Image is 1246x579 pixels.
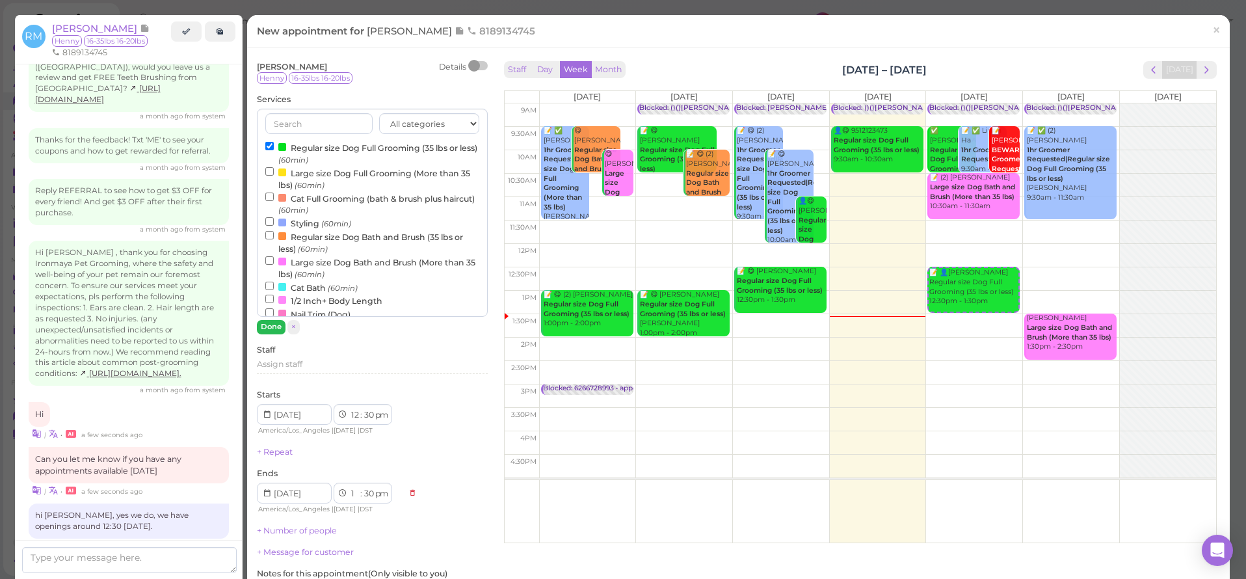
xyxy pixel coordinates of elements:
[257,504,402,515] div: | |
[543,126,590,241] div: 📝 ✅ [PERSON_NAME] [PERSON_NAME] 9:30am - 11:30am
[640,146,715,173] b: Regular size Dog Full Grooming (35 lbs or less)
[1027,323,1112,342] b: Large size Dog Bath and Brush (More than 35 lbs)
[929,173,1020,211] div: 📝 (2) [PERSON_NAME] 10:30am - 11:30am
[736,267,827,305] div: 📝 😋 [PERSON_NAME] 12:30pm - 1:30pm
[81,431,142,439] span: 08/28/2025 01:15pm
[544,300,630,318] b: Regular size Dog Full Grooming (35 lbs or less)
[257,425,402,437] div: | |
[334,505,356,513] span: [DATE]
[321,219,351,228] small: (60min)
[185,225,226,234] span: from system
[543,384,665,394] div: Blocked: 6266728993 • appointment
[574,92,601,101] span: [DATE]
[295,181,325,190] small: (60min)
[29,427,229,440] div: •
[29,128,229,163] div: Thanks for the feedback! Txt 'ME' to see your coupons and how to get rewarded for referral.
[961,92,988,101] span: [DATE]
[1143,61,1163,79] button: prev
[992,146,1036,173] b: BEWARE|1hr Groomer Requested
[84,35,148,47] span: 16-35lbs 16-20lbs
[44,487,46,496] i: |
[1026,103,1180,113] div: Blocked: ()()[PERSON_NAME] • appointment
[467,25,535,37] span: 8189134745
[639,126,717,183] div: 📝 😋 [PERSON_NAME] 9:30am - 10:30am
[52,22,140,34] span: [PERSON_NAME]
[265,280,358,294] label: Cat Bath
[504,61,530,79] button: Staff
[81,487,142,496] span: 08/28/2025 01:15pm
[439,61,466,73] div: Details
[520,434,537,442] span: 4pm
[29,402,50,427] div: Hi
[257,359,302,369] span: Assign staff
[1027,146,1110,183] b: 1hr Groomer Requested|Regular size Dog Full Grooming (35 lbs or less)
[360,426,373,435] span: DST
[257,389,280,401] label: Starts
[265,217,274,226] input: Styling (60min)
[265,141,479,166] label: Regular size Dog Full Grooming (35 lbs or less)
[767,150,814,255] div: 📝 😋 [PERSON_NAME] 10:00am - 12:00pm
[334,426,356,435] span: [DATE]
[257,94,291,105] label: Services
[265,255,479,280] label: Large size Dog Bath and Brush (More than 35 lbs)
[1026,314,1117,352] div: [PERSON_NAME] 1:30pm - 2:30pm
[185,163,226,172] span: from system
[29,483,229,497] div: •
[511,129,537,138] span: 9:30am
[140,112,185,120] span: 07/18/2025 01:36pm
[265,230,479,255] label: Regular size Dog Bath and Brush (35 lbs or less)
[604,150,633,284] div: 😋 [PERSON_NAME] 10:00am - 11:00am
[257,344,275,356] label: Staff
[265,295,274,303] input: 1/2 Inch+ Body Length
[736,126,783,232] div: 📝 😋 (2) [PERSON_NAME] 9:30am - 11:30am
[257,447,293,457] a: + Repeat
[767,92,795,101] span: [DATE]
[591,61,626,79] button: Month
[291,322,296,331] span: ×
[257,25,538,37] span: New appointment for
[521,340,537,349] span: 2pm
[520,200,537,208] span: 11am
[639,290,730,338] div: 📝 😋 [PERSON_NAME] [PERSON_NAME] 1:00pm - 2:00pm
[560,61,592,79] button: Week
[29,447,229,483] div: Can you let me know if you have any appointments available [DATE]
[686,169,729,216] b: Regular size Dog Bath and Brush (35 lbs or less)
[140,163,185,172] span: 07/18/2025 01:41pm
[767,169,835,235] b: 1hr Groomer Requested|Regular size Dog Full Grooming (35 lbs or less)
[1154,92,1182,101] span: [DATE]
[543,290,633,329] div: 📝 😋 (2) [PERSON_NAME] 1:00pm - 2:00pm
[518,247,537,255] span: 12pm
[961,126,1007,183] div: 📝 ✅ Lingh Ha 9:30am - 10:30am
[522,293,537,302] span: 1pm
[22,25,46,48] span: RM
[79,369,181,378] a: [URL][DOMAIN_NAME].
[736,103,880,113] div: Blocked: [PERSON_NAME] • appointment
[265,256,274,265] input: Large size Dog Bath and Brush (More than 35 lbs) (60min)
[49,47,111,59] li: 8189134745
[1026,126,1117,203] div: 📝 ✅ (2) [PERSON_NAME] [PERSON_NAME] 9:30am - 11:30am
[265,216,351,230] label: Styling
[29,44,229,113] div: Thank you for choosing Ironmaya Pet Grooming ([GEOGRAPHIC_DATA]), would you leave us a review and...
[574,146,617,193] b: Regular size Dog Bath and Brush (35 lbs or less)
[367,25,455,37] span: [PERSON_NAME]
[670,92,698,101] span: [DATE]
[737,276,823,295] b: Regular size Dog Full Grooming (35 lbs or less)
[265,231,274,239] input: Regular size Dog Bath and Brush (35 lbs or less) (60min)
[140,225,185,234] span: 07/18/2025 02:36pm
[1057,92,1085,101] span: [DATE]
[1202,535,1233,566] div: Open Intercom Messenger
[798,196,827,311] div: 👤😋 [PERSON_NAME] 11:00am - 12:00pm
[257,320,285,334] button: Done
[257,526,337,535] a: + Number of people
[574,126,620,212] div: 😋 [PERSON_NAME] 9:30am - 10:30am
[29,504,229,539] div: hi [PERSON_NAME], yes we do, we have openings around 12:30 [DATE].
[521,387,537,396] span: 3pm
[864,92,892,101] span: [DATE]
[140,386,185,394] span: 07/18/2025 02:56pm
[510,223,537,232] span: 11:30am
[930,183,1015,201] b: Large size Dog Bath and Brush (More than 35 lbs)
[833,126,923,165] div: 👤😋 9512123473 9:30am - 10:30am
[258,505,330,513] span: America/Los_Angeles
[991,126,1020,203] div: 📝 [PERSON_NAME] 9:30am - 10:30am
[961,146,1004,164] b: 1hr Groomer Requested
